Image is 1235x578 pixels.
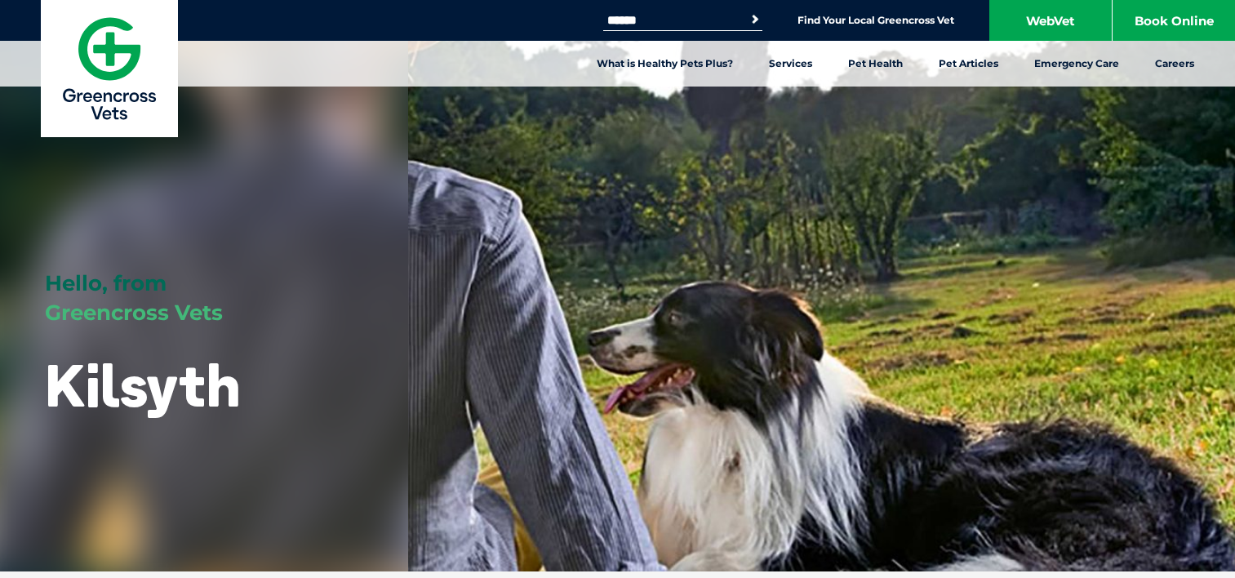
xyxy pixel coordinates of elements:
[830,41,921,87] a: Pet Health
[747,11,763,28] button: Search
[45,270,167,296] span: Hello, from
[797,14,954,27] a: Find Your Local Greencross Vet
[921,41,1016,87] a: Pet Articles
[45,300,223,326] span: Greencross Vets
[579,41,751,87] a: What is Healthy Pets Plus?
[45,353,241,417] h1: Kilsyth
[1016,41,1137,87] a: Emergency Care
[751,41,830,87] a: Services
[1137,41,1212,87] a: Careers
